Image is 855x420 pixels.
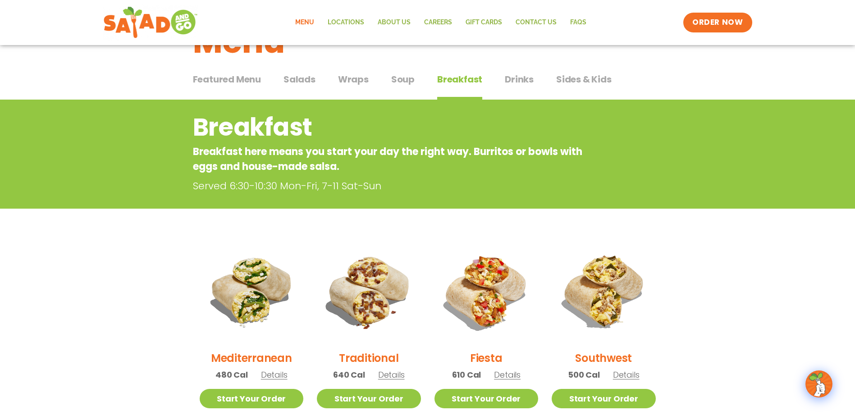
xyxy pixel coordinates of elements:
[417,12,459,33] a: Careers
[317,389,421,408] a: Start Your Order
[200,389,304,408] a: Start Your Order
[200,239,304,343] img: Product photo for Mediterranean Breakfast Burrito
[317,239,421,343] img: Product photo for Traditional
[459,12,509,33] a: GIFT CARDS
[391,73,415,86] span: Soup
[683,13,752,32] a: ORDER NOW
[552,239,656,343] img: Product photo for Southwest
[193,109,590,146] h2: Breakfast
[371,12,417,33] a: About Us
[339,350,398,366] h2: Traditional
[434,239,539,343] img: Product photo for Fiesta
[193,178,594,193] p: Served 6:30-10:30 Mon-Fri, 7-11 Sat-Sun
[452,369,481,381] span: 610 Cal
[613,369,640,380] span: Details
[806,371,832,397] img: wpChatIcon
[193,73,261,86] span: Featured Menu
[211,350,292,366] h2: Mediterranean
[494,369,521,380] span: Details
[193,144,590,174] p: Breakfast here means you start your day the right way. Burritos or bowls with eggs and house-made...
[552,389,656,408] a: Start Your Order
[333,369,365,381] span: 640 Cal
[321,12,371,33] a: Locations
[434,389,539,408] a: Start Your Order
[563,12,593,33] a: FAQs
[437,73,482,86] span: Breakfast
[283,73,315,86] span: Salads
[288,12,321,33] a: Menu
[556,73,612,86] span: Sides & Kids
[103,5,198,41] img: new-SAG-logo-768×292
[215,369,248,381] span: 480 Cal
[338,73,369,86] span: Wraps
[568,369,600,381] span: 500 Cal
[470,350,503,366] h2: Fiesta
[505,73,534,86] span: Drinks
[193,69,663,100] div: Tabbed content
[261,369,288,380] span: Details
[575,350,632,366] h2: Southwest
[509,12,563,33] a: Contact Us
[378,369,405,380] span: Details
[288,12,593,33] nav: Menu
[692,17,743,28] span: ORDER NOW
